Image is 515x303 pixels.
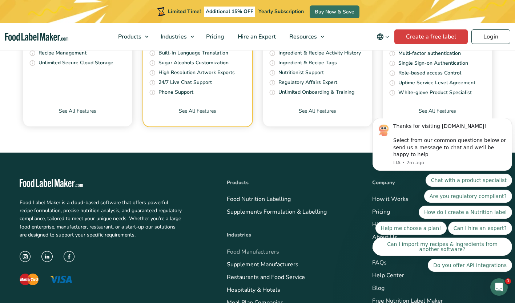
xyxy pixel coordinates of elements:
[204,7,255,17] span: Additional 15% OFF
[49,276,72,283] img: The Visa logo with blue letters and a yellow flick above the
[398,89,472,97] p: White-glove Product Specialist
[204,33,225,41] span: Pricing
[158,69,235,77] p: High Resolution Artwork Exports
[158,33,188,41] span: Industries
[227,231,350,239] p: Industries
[20,179,83,187] img: Food Label Maker - white
[112,23,152,50] a: Products
[394,29,468,44] a: Create a free label
[39,49,86,57] p: Recipe Management
[49,87,142,100] button: Quick reply: How do I create a Nutrition label
[154,23,198,50] a: Industries
[39,59,113,67] p: Unlimited Secure Cloud Storage
[158,88,193,96] p: Phone Support
[278,69,324,77] p: Nutritionist Support
[263,107,372,126] a: See All Features
[287,33,318,41] span: Resources
[41,251,53,262] img: LinkedIn Icon
[64,251,75,262] img: Facebook Icon
[471,29,510,44] a: Login
[370,118,515,276] iframe: Intercom notifications message
[20,251,31,262] img: instagram icon
[278,78,337,86] p: Regulatory Affairs Expert
[116,33,142,41] span: Products
[24,4,137,40] div: Message content
[490,278,508,296] iframe: Intercom live chat
[24,41,137,48] p: Message from LIA, sent 2m ago
[3,55,142,153] div: Quick reply options
[278,49,361,57] p: Ingredient & Recipe Activity History
[383,107,492,126] a: See All Features
[398,69,461,77] p: Role-based access Control
[56,55,142,68] button: Quick reply: Chat with a product specialist
[200,23,229,50] a: Pricing
[3,119,142,137] button: Quick reply: Can I import my recipes & Ingredients from another software?
[310,5,359,18] a: Buy Now & Save
[398,49,461,57] p: Multi-factor authentication
[5,33,69,41] a: Food Label Maker homepage
[227,286,280,294] a: Hospitality & Hotels
[168,8,201,15] span: Limited Time!
[505,278,511,284] span: 1
[143,107,252,126] a: See All Features
[258,8,304,15] span: Yearly Subscription
[55,71,142,84] button: Quick reply: Are you regulatory compliant?
[398,59,468,67] p: Single Sign-on Authentication
[158,59,229,67] p: Sugar Alcohols Customization
[227,273,305,281] a: Restaurants and Food Service
[236,33,277,41] span: Hire an Expert
[231,23,281,50] a: Hire an Expert
[398,79,475,87] p: Uptime Service Level Agreement
[158,49,228,57] p: Built-In Language Translation
[8,6,20,18] img: Profile image for LIA
[6,103,77,116] button: Quick reply: Help me choose a plan!
[227,260,298,268] a: Supplement Manufacturers
[227,248,279,256] a: Food Manufacturers
[20,199,182,239] p: Food Label Maker is a cloud-based software that offers powerful recipe formulation, precise nutri...
[283,23,328,50] a: Resources
[24,4,137,40] div: Thanks for visiting [DOMAIN_NAME]! Select from our common questions below or send us a message to...
[372,284,385,292] a: Blog
[371,29,394,44] button: Change language
[20,179,205,187] a: Food Label Maker homepage
[23,107,132,126] a: See All Features
[227,208,327,216] a: Supplements Formulation & Labelling
[278,59,337,67] p: Ingredient & Recipe Tags
[158,78,212,86] p: 24/7 Live Chat Support
[227,179,350,187] p: Products
[79,103,142,116] button: Quick reply: Can I hire an expert?
[227,195,291,203] a: Food Nutrition Labelling
[20,274,39,285] img: The Mastercard logo displaying a red circle saying
[278,88,354,96] p: Unlimited Onboarding & Training
[58,140,142,153] button: Quick reply: Do you offer API integrations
